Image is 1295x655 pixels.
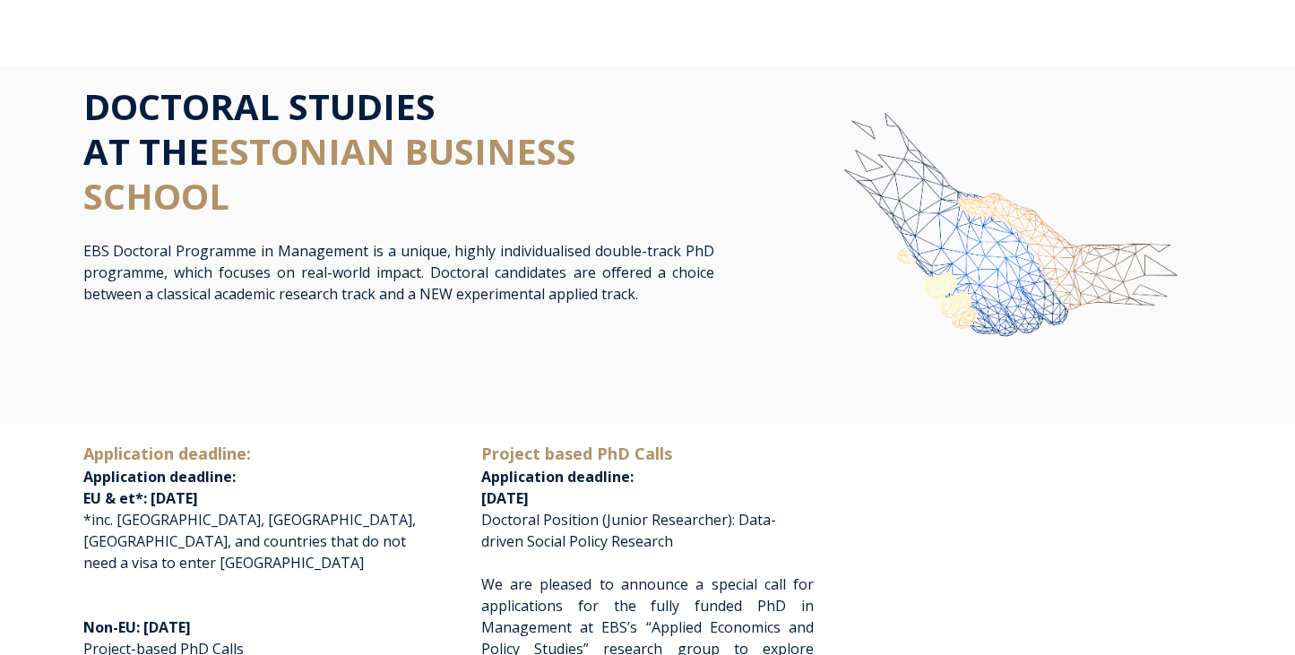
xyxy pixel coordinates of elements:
[780,84,1212,418] img: img-ebs-hand
[83,442,416,573] p: *inc. [GEOGRAPHIC_DATA], [GEOGRAPHIC_DATA], [GEOGRAPHIC_DATA], and countries that do not need a v...
[481,510,776,551] span: Doctoral Position (Junior Researcher): Data-driven Social Policy Research
[481,443,672,464] span: Project based PhD Calls
[83,488,198,508] span: EU & et*: [DATE]
[83,443,251,464] span: Application deadline:
[83,84,714,219] h1: DOCTORAL STUDIES AT THE
[481,444,672,487] span: Application deadline:
[83,126,576,220] span: ESTONIAN BUSINESS SCHOOL
[83,240,714,305] p: EBS Doctoral Programme in Management is a unique, highly individualised double-track PhD programm...
[481,488,529,508] span: [DATE]
[83,617,191,637] span: Non-EU: [DATE]
[83,467,236,487] span: Application deadline:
